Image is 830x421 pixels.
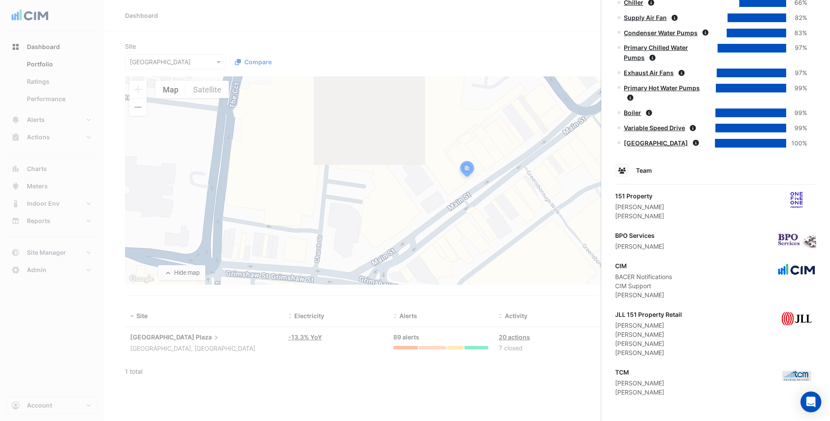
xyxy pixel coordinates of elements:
[615,211,664,220] div: [PERSON_NAME]
[786,138,807,148] div: 100%
[786,108,807,118] div: 99%
[615,242,664,251] div: [PERSON_NAME]
[624,14,667,21] a: Supply Air Fan
[615,281,672,290] div: CIM Support
[786,43,807,53] div: 97%
[615,368,664,377] div: TCM
[624,109,641,116] a: Boiler
[615,191,664,201] div: 151 Property
[636,167,652,174] span: Team
[615,261,672,270] div: CIM
[615,272,672,281] div: BACER Notifications
[786,68,807,78] div: 97%
[777,231,816,248] img: BPO Services
[615,231,664,240] div: BPO Services
[777,191,816,209] img: 151 Property
[786,13,807,23] div: 82%
[615,330,682,339] div: [PERSON_NAME]
[777,310,816,327] img: JLL 151 Property Retail
[615,339,682,348] div: [PERSON_NAME]
[786,123,807,133] div: 99%
[624,44,688,61] a: Primary Chilled Water Pumps
[786,83,807,93] div: 99%
[615,321,682,330] div: [PERSON_NAME]
[615,388,664,397] div: [PERSON_NAME]
[615,290,672,299] div: [PERSON_NAME]
[615,348,682,357] div: [PERSON_NAME]
[777,261,816,279] img: CIM
[777,368,816,385] img: TCM
[624,84,700,92] a: Primary Hot Water Pumps
[786,28,807,38] div: 83%
[624,124,685,132] a: Variable Speed Drive
[615,378,664,388] div: [PERSON_NAME]
[615,310,682,319] div: JLL 151 Property Retail
[624,139,688,147] a: [GEOGRAPHIC_DATA]
[624,29,698,36] a: Condenser Water Pumps
[800,391,821,412] div: Open Intercom Messenger
[624,69,674,76] a: Exhaust Air Fans
[615,202,664,211] div: [PERSON_NAME]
